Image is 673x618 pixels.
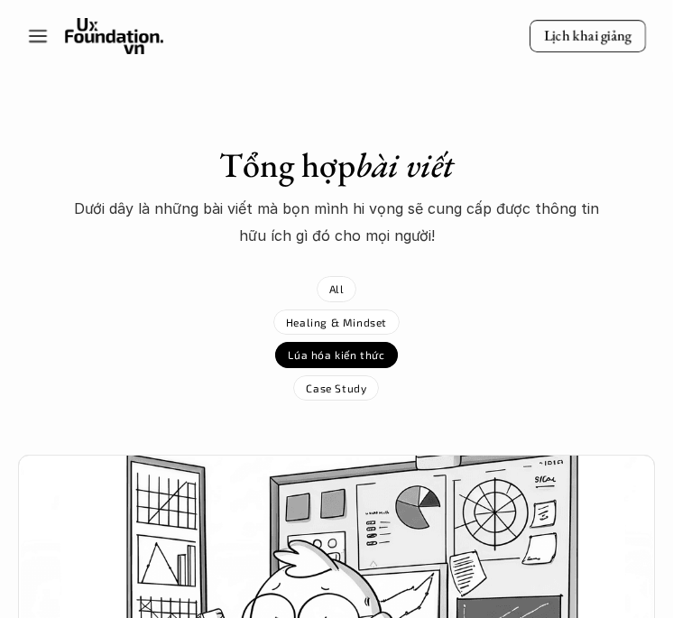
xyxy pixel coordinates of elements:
[317,276,357,301] a: All
[286,316,387,328] p: Healing & Mindset
[21,144,652,186] h1: Tổng hợp
[66,195,607,250] p: Dưới dây là những bài viết mà bọn mình hi vọng sẽ cung cấp được thông tin hữu ích gì đó cho mọi n...
[288,348,384,361] p: Lúa hóa kiến thức
[329,282,345,295] p: All
[355,143,454,187] em: bài viết
[306,382,366,394] p: Case Study
[544,27,632,46] p: Lịch khai giảng
[530,20,646,53] a: Lịch khai giảng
